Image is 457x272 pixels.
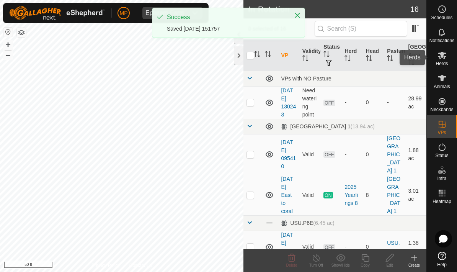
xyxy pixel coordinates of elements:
span: OFF [323,100,335,106]
span: Help [437,262,447,267]
a: [DATE] East to coral [281,176,293,214]
td: Valid [299,175,320,215]
div: Create [402,262,426,268]
div: Ephiram Farm [145,10,184,16]
a: Help [427,249,457,270]
button: Reset Map [3,28,13,37]
td: Need watering point [299,86,320,119]
th: Status [320,40,341,71]
h2: In Rotation [248,5,410,14]
div: - [344,243,359,251]
p-sorticon: Activate to sort [265,52,271,58]
td: Valid [299,231,320,263]
td: 1.88 ac [405,134,426,175]
td: 8 [363,175,384,215]
th: Validity [299,40,320,71]
span: Animals [434,84,450,89]
a: Contact Us [129,262,152,269]
img: Gallagher Logo [9,6,105,20]
div: Copy [353,262,377,268]
span: Ephiram Farm [142,7,187,19]
th: Pasture [384,40,405,71]
div: dropdown trigger [187,7,202,19]
div: [GEOGRAPHIC_DATA] 1 [281,123,374,130]
span: Heatmap [433,199,451,204]
div: Saved [DATE] 151757 [167,25,286,33]
td: 0 [363,231,384,263]
button: Close [292,10,303,21]
a: [GEOGRAPHIC_DATA] 1 [387,176,400,214]
td: - [384,86,405,119]
td: 3.01 ac [405,175,426,215]
span: (6.45 ac) [313,220,334,226]
button: Map Layers [17,28,26,37]
span: VPs [437,130,446,135]
button: – [3,50,13,59]
span: Delete [286,263,297,267]
p-sorticon: Activate to sort [254,52,260,58]
a: [DATE] 124838 [281,232,296,262]
th: [GEOGRAPHIC_DATA] Area [405,40,426,71]
td: Valid [299,134,320,175]
a: [DATE] 130243 [281,87,296,118]
div: Success [167,13,286,22]
span: Herds [436,61,448,66]
th: Head [363,40,384,71]
th: VP [278,40,299,71]
p-sorticon: Activate to sort [323,52,330,58]
input: Search (S) [315,21,407,37]
td: 1.38 ac [405,231,426,263]
div: USU.P6E [281,220,334,226]
span: Status [435,153,448,158]
td: 28.99 ac [405,86,426,119]
p-sorticon: Activate to sort [387,56,393,62]
p-sorticon: Activate to sort [408,60,415,66]
div: VPs with NO Pasture [281,75,423,82]
td: 0 [363,86,384,119]
button: + [3,40,13,49]
span: (13.94 ac) [351,123,375,129]
td: 0 [363,134,384,175]
span: Neckbands [430,107,453,112]
span: Notifications [429,38,454,43]
span: Infra [437,176,446,181]
span: MP [120,9,128,17]
span: OFF [323,244,335,251]
p-sorticon: Activate to sort [344,56,351,62]
a: Privacy Policy [91,262,120,269]
a: [GEOGRAPHIC_DATA] 1 [387,135,400,174]
th: Herd [341,40,362,71]
div: Show/Hide [328,262,353,268]
span: OFF [323,151,335,158]
span: ON [323,192,333,198]
p-sorticon: Activate to sort [366,56,372,62]
a: USU.P6E [387,240,400,254]
div: Turn Off [304,262,328,268]
span: 16 [410,3,419,15]
span: Schedules [431,15,452,20]
a: [DATE] 095410 [281,139,296,169]
div: - [344,98,359,107]
div: - [344,151,359,159]
div: 2025 Yearlings 8 [344,183,359,207]
div: Edit [377,262,402,268]
p-sorticon: Activate to sort [302,56,308,62]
